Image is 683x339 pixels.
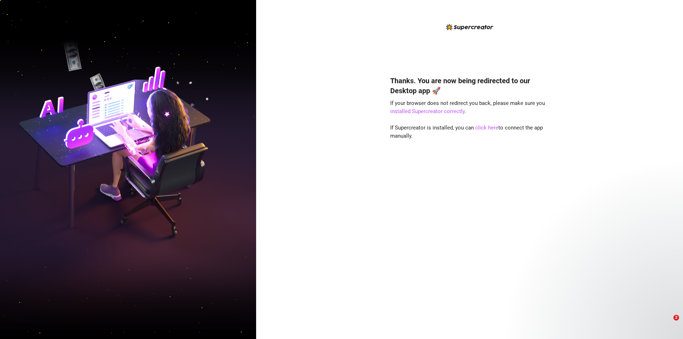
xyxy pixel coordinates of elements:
span: If Supercreator is installed, you can to connect the app manually. [390,125,543,139]
span: If your browser does not redirect you back, please make sure you . [390,100,545,115]
span: 2 [673,315,679,321]
img: logo-BBDzfeDw.svg [446,24,493,30]
h4: Thanks. You are now being redirected to our Desktop app 🚀 [390,76,549,96]
a: click here [475,125,498,131]
iframe: Intercom live chat [659,315,676,332]
a: installed Supercreator correctly [390,108,465,115]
